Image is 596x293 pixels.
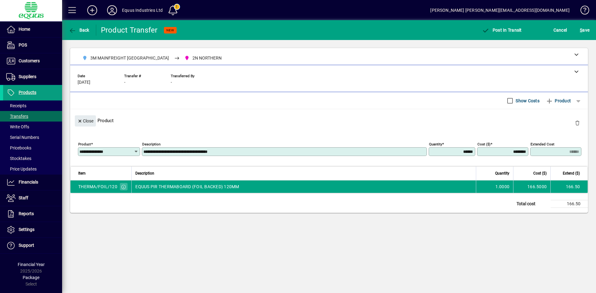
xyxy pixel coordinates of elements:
[135,184,239,190] span: EQUUS PIR THERMABOARD (FOIL BACKED) 120MM
[3,238,62,253] a: Support
[75,115,96,127] button: Close
[6,156,31,161] span: Stocktakes
[580,28,582,33] span: S
[3,175,62,190] a: Financials
[563,170,580,177] span: Extend ($)
[576,1,588,21] a: Knowledge Base
[495,170,509,177] span: Quantity
[430,5,570,15] div: [PERSON_NAME] [PERSON_NAME][EMAIL_ADDRESS][DOMAIN_NAME]
[69,28,89,33] span: Back
[19,227,34,232] span: Settings
[3,164,62,174] a: Price Updates
[513,200,551,208] td: Total cost
[70,109,588,132] div: Product
[142,142,160,146] mat-label: Description
[78,184,117,190] div: THERMA/FOIL/120
[19,27,30,32] span: Home
[122,5,163,15] div: Equus Industries Ltd
[6,124,29,129] span: Write Offs
[6,114,28,119] span: Transfers
[19,211,34,216] span: Reports
[480,24,523,36] button: Post In Transit
[19,42,27,47] span: POS
[533,170,547,177] span: Cost ($)
[429,142,442,146] mat-label: Quantity
[135,170,154,177] span: Description
[3,22,62,37] a: Home
[3,190,62,206] a: Staff
[171,80,172,85] span: -
[553,25,567,35] span: Cancel
[19,90,36,95] span: Products
[3,206,62,222] a: Reports
[3,69,62,85] a: Suppliers
[19,243,34,248] span: Support
[3,100,62,111] a: Receipts
[477,142,490,146] mat-label: Cost ($)
[124,80,125,85] span: -
[543,95,574,106] button: Product
[18,262,45,267] span: Financial Year
[62,24,96,36] app-page-header-button: Back
[578,24,591,36] button: Save
[3,222,62,238] a: Settings
[550,180,588,193] td: 166.50
[19,58,40,63] span: Customers
[3,143,62,153] a: Pricebooks
[67,24,91,36] button: Back
[6,103,26,108] span: Receipts
[19,180,38,184] span: Financials
[82,5,102,16] button: Add
[3,111,62,122] a: Transfers
[166,28,174,32] span: NEW
[102,5,122,16] button: Profile
[514,98,540,104] label: Show Costs
[78,142,91,146] mat-label: Product
[6,145,31,150] span: Pricebooks
[19,195,28,200] span: Staff
[3,132,62,143] a: Serial Numbers
[570,115,585,130] button: Delete
[546,96,571,106] span: Product
[78,80,90,85] span: [DATE]
[551,200,588,208] td: 166.50
[482,28,521,33] span: Post In Transit
[513,180,550,193] td: 166.5000
[552,24,569,36] button: Cancel
[101,25,158,35] div: Product Transfer
[570,120,585,126] app-page-header-button: Delete
[73,118,97,123] app-page-header-button: Close
[3,122,62,132] a: Write Offs
[531,142,554,146] mat-label: Extended Cost
[19,74,36,79] span: Suppliers
[6,166,37,171] span: Price Updates
[3,153,62,164] a: Stocktakes
[77,116,93,126] span: Close
[78,170,86,177] span: Item
[3,38,62,53] a: POS
[476,180,513,193] td: 1.0000
[23,275,39,280] span: Package
[3,53,62,69] a: Customers
[580,25,589,35] span: ave
[6,135,39,140] span: Serial Numbers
